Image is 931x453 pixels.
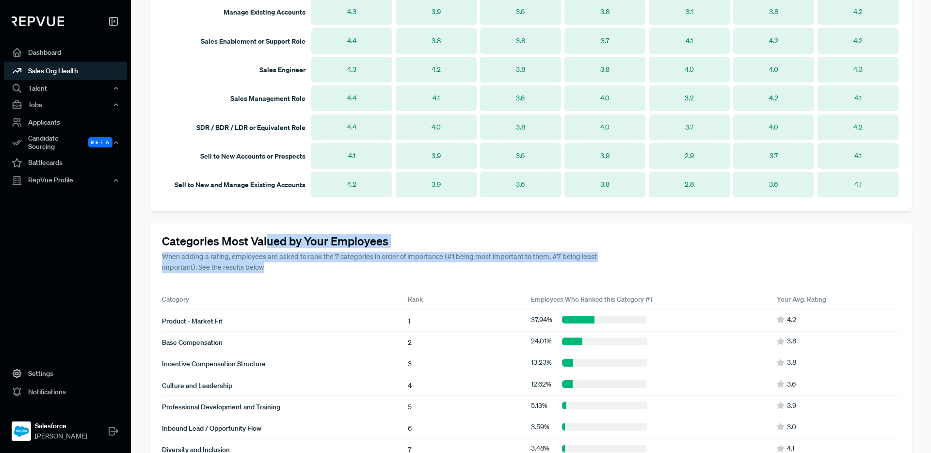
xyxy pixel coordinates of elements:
span: Sales Enablement or Support Role [201,36,305,46]
span: 3.9 [600,151,610,161]
span: 3.9 [787,401,796,411]
span: 4.1 [348,151,355,161]
span: 3.8 [432,36,441,46]
button: Talent [4,80,127,97]
span: 12.62 % [531,379,551,389]
span: 4.1 [854,93,862,103]
span: 3.8 [516,65,525,75]
span: 6 [408,424,412,433]
a: Settings [4,364,127,383]
span: 3.8 [600,179,610,190]
span: Your Avg. Rating [777,295,826,304]
span: 4.1 [854,179,862,190]
div: Candidate Sourcing [4,131,127,154]
span: 4.2 [787,315,796,325]
span: 4.0 [600,122,610,132]
span: 3.6 [516,151,525,161]
span: 3.7 [601,36,609,46]
img: RepVue [12,16,64,26]
span: 2.8 [685,179,694,190]
span: 3.8 [516,36,525,46]
span: 3.9 [432,151,441,161]
span: 4.2 [853,36,863,46]
span: 4.2 [769,93,778,103]
span: Sales Engineer [259,65,305,74]
span: Inbound Lead / Opportunity Flow [162,424,261,433]
span: 4.4 [347,93,356,103]
span: 3.6 [769,179,778,190]
span: Category [162,295,189,304]
span: 3.6 [787,379,796,389]
span: 3.7 [770,151,778,161]
span: 3.8 [787,357,796,368]
span: 3.6 [516,7,525,17]
span: 3.7 [685,122,693,132]
span: Manage Existing Accounts [224,7,305,16]
button: RepVue Profile [4,172,127,189]
img: Salesforce [14,423,29,439]
a: Applicants [4,113,127,131]
span: Professional Development and Training [162,403,280,411]
span: 3.6 [516,179,525,190]
span: 37.94 % [531,315,552,325]
span: 24.01 % [531,336,552,346]
button: Candidate Sourcing Beta [4,131,127,154]
span: SDR / BDR / LDR or Equivalent Role [196,123,305,132]
span: 3.8 [600,7,610,17]
span: 3.8 [769,7,778,17]
span: 4.4 [347,122,356,132]
span: 4.2 [769,36,778,46]
span: Culture and Leadership [162,381,232,390]
span: 1 [408,317,410,325]
span: 3 [408,359,412,368]
span: 2 [408,338,412,347]
span: Product - Market Fit [162,317,223,325]
button: Jobs [4,97,127,113]
span: 3.59 % [531,422,549,432]
span: 3.9 [432,7,441,17]
span: 3.8 [787,336,796,346]
span: 4.3 [347,65,356,75]
span: 4 [408,381,412,390]
span: 4.1 [686,36,693,46]
span: 4.1 [854,151,862,161]
span: 3.8 [600,65,610,75]
span: 3.2 [685,93,694,103]
span: 3.1 [686,7,693,17]
span: Sell to New Accounts or Prospects [200,151,305,161]
span: Sales Management Role [230,94,305,103]
a: Sales Org Health [4,62,127,80]
span: 3.8 [516,122,525,132]
span: 4.0 [769,65,778,75]
span: Incentive Compensation Structure [162,359,266,368]
span: 3.0 [787,422,796,432]
span: Beta [88,137,112,147]
span: 4.3 [347,7,356,17]
span: Rank [408,295,423,304]
a: SalesforceSalesforce[PERSON_NAME] [4,409,127,445]
span: 4.4 [347,36,356,46]
a: Battlecards [4,154,127,172]
span: 4.3 [853,65,863,75]
span: 4.2 [853,122,863,132]
span: [PERSON_NAME] [35,431,87,441]
strong: Salesforce [35,421,87,431]
span: Base Compensation [162,338,223,347]
span: 2.9 [685,151,694,161]
span: Employees Who Ranked this Category #1 [531,295,652,304]
a: Dashboard [4,43,127,62]
span: 4.0 [685,65,694,75]
span: 4.2 [853,7,863,17]
span: 4.0 [600,93,610,103]
a: Notifications [4,383,127,401]
span: 4.0 [769,122,778,132]
span: 3.6 [516,93,525,103]
span: 4.2 [432,65,441,75]
span: 5.13 % [531,401,547,411]
span: 5 [408,403,412,411]
span: 4.1 [433,93,440,103]
span: 3.9 [432,179,441,190]
h4: Categories Most Valued by Your Employees [162,234,900,248]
